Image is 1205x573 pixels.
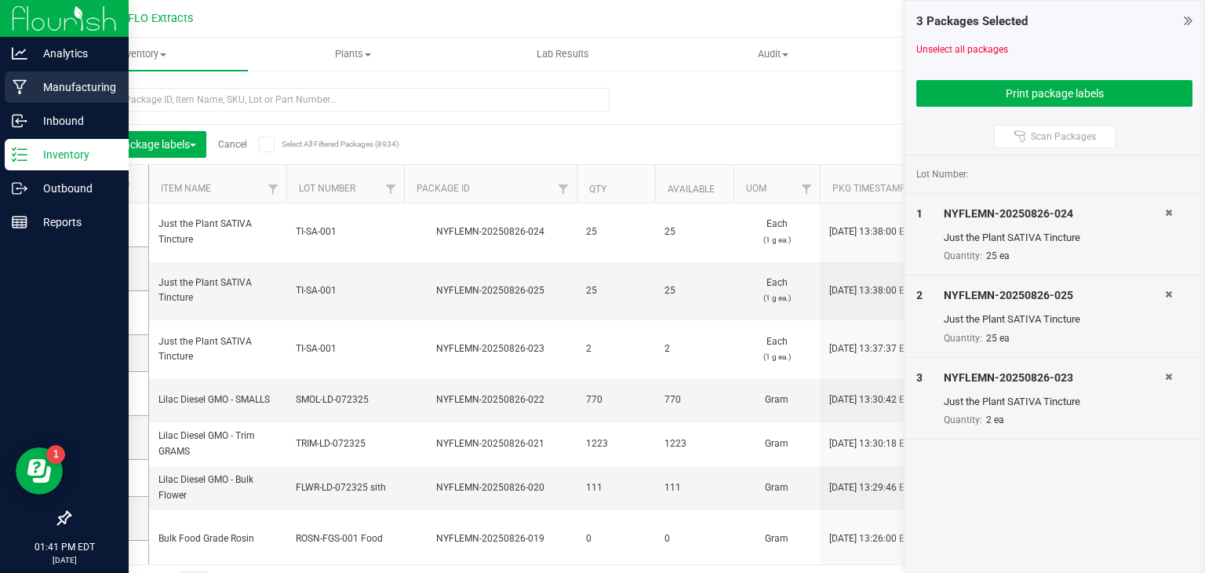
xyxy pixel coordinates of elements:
[829,392,916,407] span: [DATE] 13:30:42 EDT
[878,38,1088,71] a: Inventory Counts
[282,140,360,148] span: Select All Filtered Packages (8934)
[944,287,1165,304] div: NYFLEMN-20250826-025
[402,480,579,495] div: NYFLEMN-20250826-020
[743,349,810,364] p: (1 g ea.)
[586,341,646,356] span: 2
[12,147,27,162] inline-svg: Inventory
[402,341,579,356] div: NYFLEMN-20250826-023
[586,436,646,451] span: 1223
[916,371,923,384] span: 3
[664,436,724,451] span: 1223
[458,38,668,71] a: Lab Results
[916,80,1192,107] button: Print package labels
[12,181,27,196] inline-svg: Outbound
[589,184,606,195] a: Qty
[92,138,196,151] span: Print package labels
[12,46,27,61] inline-svg: Analytics
[664,224,724,239] span: 25
[668,47,877,61] span: Audit
[916,289,923,301] span: 2
[27,78,122,97] p: Manufacturing
[296,224,395,239] span: TI-SA-001
[829,480,916,495] span: [DATE] 13:29:46 EDT
[161,183,211,194] a: Item Name
[986,250,1010,261] span: 25 ea
[7,540,122,554] p: 01:41 PM EDT
[746,183,766,194] a: UOM
[586,531,646,546] span: 0
[743,436,810,451] span: Gram
[515,47,610,61] span: Lab Results
[664,392,724,407] span: 770
[158,276,277,305] span: Just the Plant SATIVA Tincture
[7,554,122,566] p: [DATE]
[12,113,27,129] inline-svg: Inbound
[1031,130,1096,143] span: Scan Packages
[829,224,916,239] span: [DATE] 13:38:00 EDT
[829,436,916,451] span: [DATE] 13:30:18 EDT
[944,312,1165,327] div: Just the Plant SATIVA Tincture
[944,414,982,425] span: Quantity:
[664,480,724,495] span: 111
[586,480,646,495] span: 111
[743,290,810,305] p: (1 g ea.)
[586,224,646,239] span: 25
[296,283,395,298] span: TI-SA-001
[916,167,969,181] span: Lot Number:
[296,531,395,546] span: ROSN-FGS-001 Food
[944,230,1165,246] div: Just the Plant SATIVA Tincture
[158,217,277,246] span: Just the Plant SATIVA Tincture
[402,224,579,239] div: NYFLEMN-20250826-024
[38,47,248,61] span: Inventory
[296,392,395,407] span: SMOL-LD-072325
[916,207,923,220] span: 1
[743,334,810,364] span: Each
[27,145,122,164] p: Inventory
[794,176,820,203] a: Filter
[551,176,577,203] a: Filter
[402,392,579,407] div: NYFLEMN-20250826-022
[296,436,395,451] span: TRIM-LD-072325
[944,394,1165,410] div: Just the Plant SATIVA Tincture
[402,531,579,546] div: NYFLEMN-20250826-019
[27,213,122,232] p: Reports
[158,531,277,546] span: Bulk Food Grade Rosin
[829,341,916,356] span: [DATE] 13:37:37 EDT
[158,334,277,364] span: Just the Plant SATIVA Tincture
[296,480,395,495] span: FLWR-LD-072325 sith
[260,176,286,203] a: Filter
[218,139,247,150] a: Cancel
[158,473,277,502] span: Lilac Diesel GMO - Bulk Flower
[402,283,579,298] div: NYFLEMN-20250826-025
[158,392,277,407] span: Lilac Diesel GMO - SMALLS
[12,214,27,230] inline-svg: Reports
[986,414,1004,425] span: 2 ea
[668,38,878,71] a: Audit
[69,88,610,111] input: Search Package ID, Item Name, SKU, Lot or Part Number...
[743,392,810,407] span: Gram
[944,250,982,261] span: Quantity:
[82,131,206,158] button: Print package labels
[832,183,924,194] a: Pkg Timestamp
[586,392,646,407] span: 770
[743,480,810,495] span: Gram
[743,276,810,305] span: Each
[417,183,470,194] a: Package ID
[743,232,810,247] p: (1 g ea.)
[27,111,122,130] p: Inbound
[743,531,810,546] span: Gram
[402,436,579,451] div: NYFLEMN-20250826-021
[16,447,63,495] iframe: Resource center
[829,531,916,546] span: [DATE] 13:26:00 EDT
[248,38,458,71] a: Plants
[27,179,122,198] p: Outbound
[994,125,1116,148] button: Scan Packages
[944,206,1165,222] div: NYFLEMN-20250826-024
[944,333,982,344] span: Quantity:
[829,283,916,298] span: [DATE] 13:38:00 EDT
[27,44,122,63] p: Analytics
[664,283,724,298] span: 25
[249,47,457,61] span: Plants
[46,445,65,464] iframe: Resource center unread badge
